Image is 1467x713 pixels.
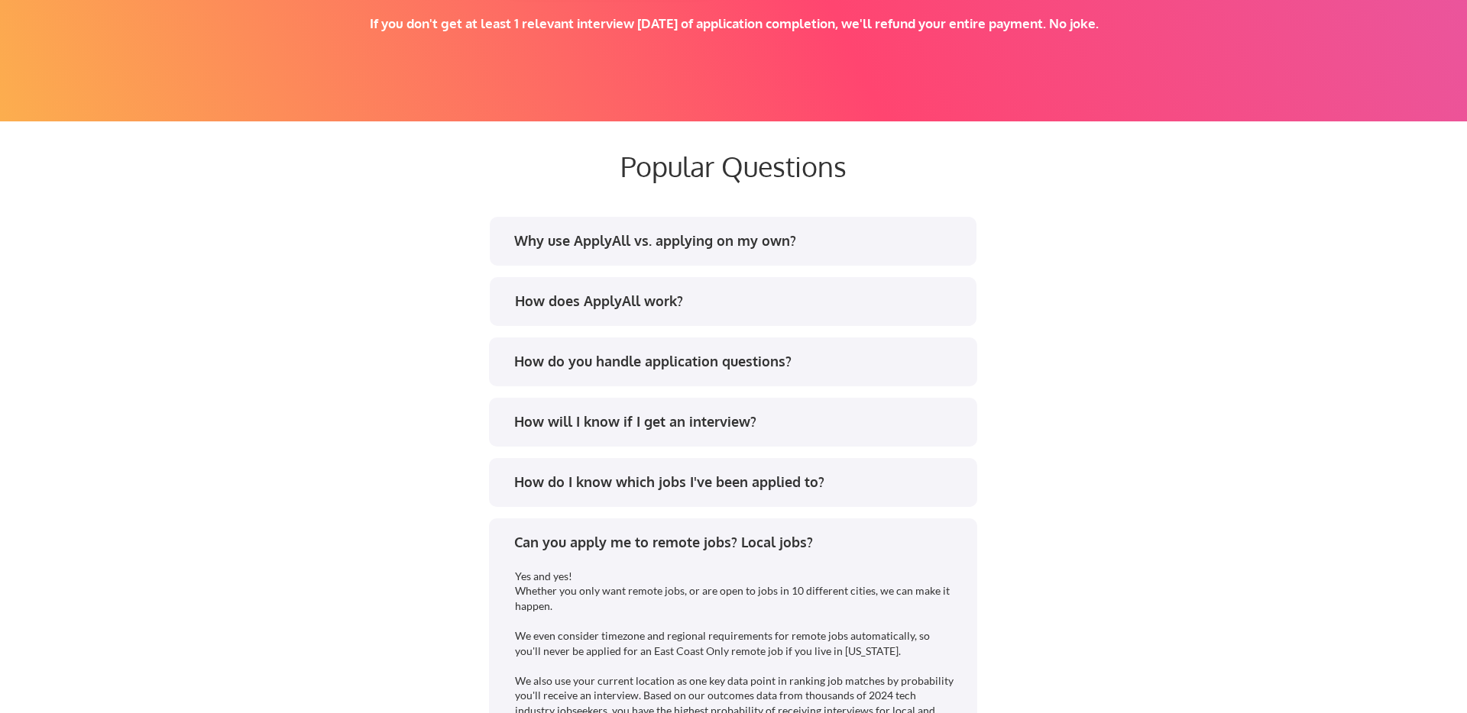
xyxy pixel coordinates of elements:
div: How do you handle application questions? [514,352,963,371]
div: Popular Questions [367,150,1100,182]
div: Can you apply me to remote jobs? Local jobs? [514,533,963,552]
div: If you don't get at least 1 relevant interview [DATE] of application completion, we'll refund you... [266,15,1203,32]
div: How do I know which jobs I've been applied to? [514,473,963,492]
div: Why use ApplyAll vs. applying on my own? [514,231,963,250]
div: How does ApplyAll work? [515,292,963,311]
div: How will I know if I get an interview? [514,412,963,431]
